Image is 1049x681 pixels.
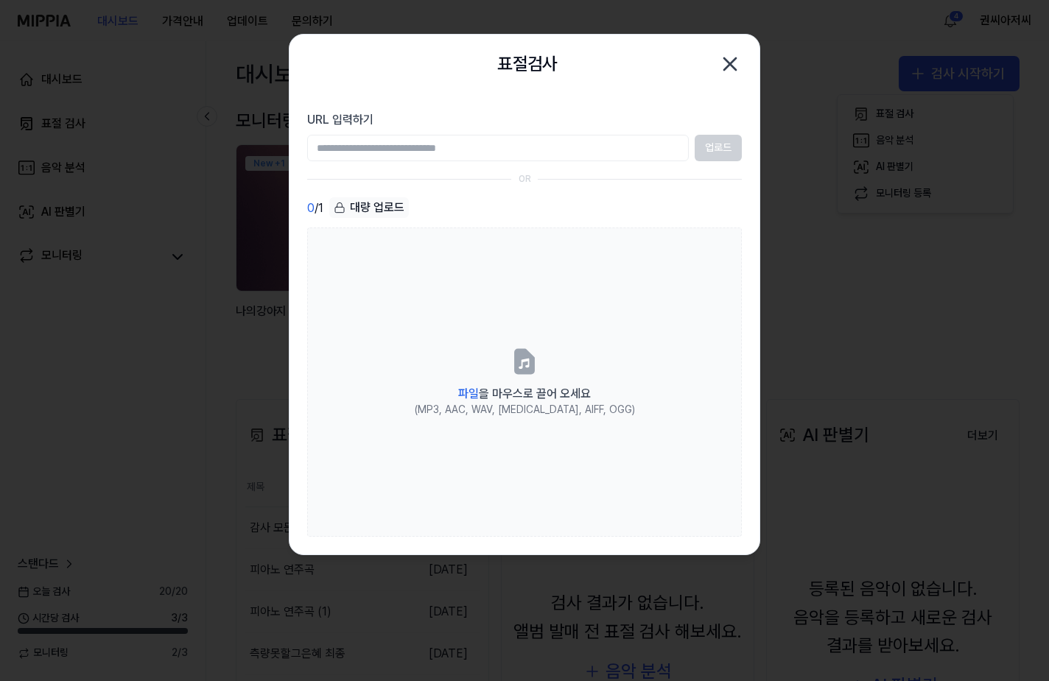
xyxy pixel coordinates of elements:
[497,50,558,78] h2: 표절검사
[458,387,591,401] span: 을 마우스로 끌어 오세요
[307,111,742,129] label: URL 입력하기
[519,173,531,186] div: OR
[415,403,635,417] div: (MP3, AAC, WAV, [MEDICAL_DATA], AIFF, OGG)
[307,200,315,217] span: 0
[458,387,479,401] span: 파일
[307,197,323,219] div: / 1
[329,197,409,218] div: 대량 업로드
[329,197,409,219] button: 대량 업로드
